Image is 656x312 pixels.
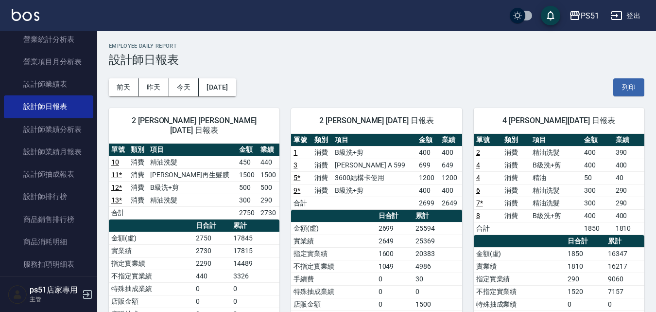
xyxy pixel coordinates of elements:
[613,197,644,209] td: 290
[413,273,462,285] td: 30
[416,159,439,171] td: 699
[109,43,644,49] h2: Employee Daily Report
[565,273,605,285] td: 290
[530,197,582,209] td: 精油洗髮
[109,53,644,67] h3: 設計師日報表
[312,184,332,197] td: 消費
[291,273,376,285] td: 手續費
[291,134,462,210] table: a dense table
[193,220,231,232] th: 日合計
[502,171,530,184] td: 消費
[332,184,416,197] td: B級洗+剪
[4,253,93,275] a: 服務扣項明細表
[565,6,603,26] button: PS51
[439,134,462,147] th: 業績
[4,163,93,185] a: 設計師抽成報表
[413,260,462,273] td: 4986
[485,116,633,126] span: 4 [PERSON_NAME][DATE] 日報表
[582,171,613,184] td: 50
[582,134,613,147] th: 金額
[231,270,279,282] td: 3326
[413,235,462,247] td: 25369
[476,161,480,169] a: 4
[502,134,530,147] th: 類別
[565,298,605,311] td: 0
[109,270,193,282] td: 不指定實業績
[111,158,119,166] a: 10
[582,159,613,171] td: 400
[613,146,644,159] td: 390
[376,247,414,260] td: 1600
[613,209,644,222] td: 400
[565,285,605,298] td: 1520
[439,146,462,159] td: 400
[148,168,236,181] td: [PERSON_NAME]再生髮膜
[476,174,480,182] a: 4
[376,210,414,222] th: 日合計
[502,184,530,197] td: 消費
[474,247,565,260] td: 金額(虛)
[376,260,414,273] td: 1049
[193,232,231,244] td: 2750
[231,232,279,244] td: 17845
[605,247,644,260] td: 16347
[439,197,462,209] td: 2649
[237,194,258,206] td: 300
[148,194,236,206] td: 精油洗髮
[376,273,414,285] td: 0
[613,171,644,184] td: 40
[4,231,93,253] a: 商品消耗明細
[199,78,236,96] button: [DATE]
[613,222,644,235] td: 1810
[231,257,279,270] td: 14489
[413,247,462,260] td: 20383
[582,222,613,235] td: 1850
[148,144,236,156] th: 項目
[376,222,414,235] td: 2699
[258,181,279,194] td: 500
[312,171,332,184] td: 消費
[474,298,565,311] td: 特殊抽成業績
[530,146,582,159] td: 精油洗髮
[312,146,332,159] td: 消費
[439,159,462,171] td: 649
[109,282,193,295] td: 特殊抽成業績
[231,220,279,232] th: 累計
[413,210,462,222] th: 累計
[439,184,462,197] td: 400
[582,146,613,159] td: 400
[502,197,530,209] td: 消費
[128,168,148,181] td: 消費
[476,148,480,156] a: 2
[193,282,231,295] td: 0
[474,222,502,235] td: 合計
[474,273,565,285] td: 指定實業績
[291,285,376,298] td: 特殊抽成業績
[4,275,93,298] a: 單一服務項目查詢
[605,298,644,311] td: 0
[332,171,416,184] td: 3600結構卡使用
[605,273,644,285] td: 9060
[128,194,148,206] td: 消費
[332,146,416,159] td: B級洗+剪
[231,282,279,295] td: 0
[502,209,530,222] td: 消費
[474,285,565,298] td: 不指定實業績
[474,260,565,273] td: 實業績
[109,206,128,219] td: 合計
[293,148,297,156] a: 1
[193,244,231,257] td: 2730
[109,244,193,257] td: 實業績
[4,28,93,51] a: 營業統計分析表
[231,244,279,257] td: 17815
[416,184,439,197] td: 400
[237,206,258,219] td: 2750
[605,285,644,298] td: 7157
[291,298,376,311] td: 店販金額
[582,209,613,222] td: 400
[121,116,268,135] span: 2 [PERSON_NAME] [PERSON_NAME][DATE] 日報表
[613,78,644,96] button: 列印
[376,285,414,298] td: 0
[291,235,376,247] td: 實業績
[582,197,613,209] td: 300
